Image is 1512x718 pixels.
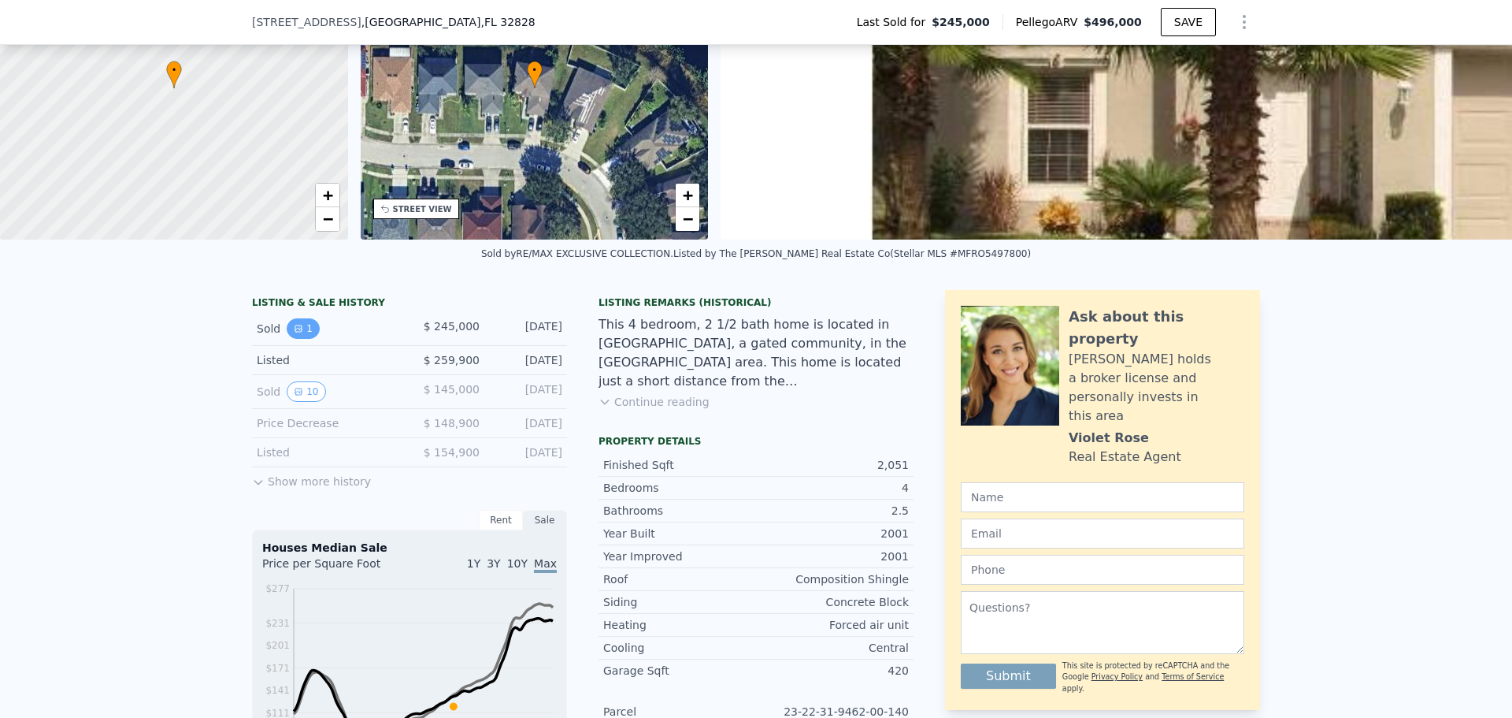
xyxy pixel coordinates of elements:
[322,185,332,205] span: +
[492,381,562,402] div: [DATE]
[257,318,397,339] div: Sold
[265,618,290,629] tspan: $231
[287,318,320,339] button: View historical data
[598,315,913,391] div: This 4 bedroom, 2 1/2 bath home is located in [GEOGRAPHIC_DATA], a gated community, in the [GEOGR...
[479,510,523,530] div: Rent
[507,557,528,570] span: 10Y
[316,207,339,231] a: Zoom out
[257,352,397,368] div: Listed
[492,352,562,368] div: [DATE]
[424,417,480,430] span: $ 148,900
[1069,448,1181,467] div: Real Estate Agent
[166,61,182,88] div: •
[262,556,409,581] div: Price per Square Foot
[756,640,909,656] div: Central
[262,540,557,556] div: Houses Median Sale
[598,394,710,410] button: Continue reading
[252,296,567,312] div: LISTING & SALE HISTORY
[756,617,909,633] div: Forced air unit
[265,583,290,594] tspan: $277
[756,549,909,564] div: 2001
[316,184,339,207] a: Zoom in
[683,185,693,205] span: +
[1228,6,1260,38] button: Show Options
[252,14,361,30] span: [STREET_ADDRESS]
[673,248,1031,259] div: Listed by The [PERSON_NAME] Real Estate Co (Stellar MLS #MFRO5497800)
[857,14,932,30] span: Last Sold for
[603,457,756,473] div: Finished Sqft
[961,555,1244,585] input: Phone
[492,415,562,431] div: [DATE]
[424,383,480,396] span: $ 145,000
[1016,14,1084,30] span: Pellego ARV
[603,594,756,610] div: Siding
[932,14,990,30] span: $245,000
[756,457,909,473] div: 2,051
[603,549,756,564] div: Year Improved
[424,354,480,366] span: $ 259,900
[676,207,699,231] a: Zoom out
[1069,429,1149,448] div: Violet Rose
[961,519,1244,549] input: Email
[481,248,673,259] div: Sold by RE/MAX EXCLUSIVE COLLECTION .
[1162,672,1224,681] a: Terms of Service
[523,510,567,530] div: Sale
[265,663,290,674] tspan: $171
[1062,660,1244,694] div: This site is protected by reCAPTCHA and the Google and apply.
[603,663,756,679] div: Garage Sqft
[480,16,535,28] span: , FL 32828
[527,63,543,77] span: •
[265,640,290,651] tspan: $201
[492,318,562,339] div: [DATE]
[756,503,909,519] div: 2.5
[257,445,397,460] div: Listed
[603,503,756,519] div: Bathrooms
[756,571,909,587] div: Composition Shingle
[1069,350,1244,426] div: [PERSON_NAME] holds a broker license and personally invests in this area
[961,482,1244,512] input: Name
[492,445,562,460] div: [DATE]
[252,467,371,489] button: Show more history
[603,640,756,656] div: Cooling
[393,203,452,215] div: STREET VIEW
[322,209,332,229] span: −
[1091,672,1143,681] a: Privacy Policy
[603,617,756,633] div: Heating
[257,415,397,431] div: Price Decrease
[1069,306,1244,350] div: Ask about this property
[683,209,693,229] span: −
[603,571,756,587] div: Roof
[756,526,909,541] div: 2001
[527,61,543,88] div: •
[1084,16,1142,28] span: $496,000
[1161,8,1216,36] button: SAVE
[287,381,325,402] button: View historical data
[467,557,480,570] span: 1Y
[361,14,535,30] span: , [GEOGRAPHIC_DATA]
[487,557,500,570] span: 3Y
[534,557,557,573] span: Max
[265,685,290,696] tspan: $141
[603,480,756,496] div: Bedrooms
[603,526,756,541] div: Year Built
[961,664,1056,689] button: Submit
[598,296,913,309] div: Listing Remarks (Historical)
[598,435,913,448] div: Property details
[756,480,909,496] div: 4
[424,446,480,459] span: $ 154,900
[676,184,699,207] a: Zoom in
[756,594,909,610] div: Concrete Block
[257,381,397,402] div: Sold
[166,63,182,77] span: •
[756,663,909,679] div: 420
[424,320,480,333] span: $ 245,000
